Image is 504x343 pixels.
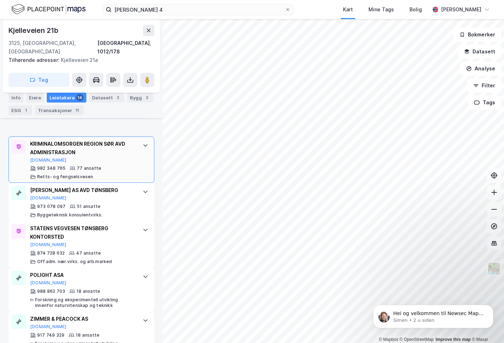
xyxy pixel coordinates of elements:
div: STATENS VEGVESEN TØNSBERG KONTORSTED [30,224,136,241]
div: 2 [143,94,150,101]
div: 917 749 329 [37,332,64,338]
div: ZIMMER & PEACOCK AS [30,315,136,323]
div: ESG [8,105,32,115]
div: Transaksjoner [35,105,84,115]
div: 11 [74,107,81,114]
iframe: Intercom notifications melding [362,290,504,339]
div: KRIMINALOMSORGEN REGION SØR AVD ADMINISTRASJON [30,140,136,157]
button: Filter [467,79,501,93]
button: Datasett [458,45,501,59]
div: Byggeteknisk konsulentvirks. [37,212,103,218]
div: [PERSON_NAME] AS AVD TØNSBERG [30,186,136,194]
div: [GEOGRAPHIC_DATA], 1012/178 [97,39,154,56]
button: Bokmerker [453,28,501,42]
a: Improve this map [436,337,471,342]
button: [DOMAIN_NAME] [30,195,67,201]
div: Datasett [89,93,124,103]
div: 14 [76,94,84,101]
button: Analyse [460,62,501,76]
div: 2 [114,94,121,101]
button: [DOMAIN_NAME] [30,280,67,286]
div: Info [8,93,23,103]
span: Tilhørende adresser: [8,57,61,63]
a: Mapbox [379,337,398,342]
img: logo.f888ab2527a4732fd821a326f86c7f29.svg [11,3,86,16]
div: Kjelleveien 21a [8,56,149,64]
div: Retts- og fengselsvesen [37,174,93,180]
div: 973 078 097 [37,204,65,209]
div: 988 862 703 [37,289,65,294]
div: Kjelleveien 21b [8,25,60,36]
div: 77 ansatte [77,165,101,171]
button: [DOMAIN_NAME] [30,242,67,248]
button: [DOMAIN_NAME] [30,324,67,330]
img: Z [487,262,501,275]
div: Bolig [409,5,422,14]
div: [PERSON_NAME] [441,5,481,14]
button: [DOMAIN_NAME] [30,157,67,163]
input: Søk på adresse, matrikkel, gårdeiere, leietakere eller personer [111,4,285,15]
div: 47 ansatte [76,250,101,256]
div: 51 ansatte [77,204,101,209]
div: Kart [343,5,353,14]
div: Forskning og eksperimentell utvikling innenfor naturvitenskap og teknikk [35,297,136,308]
div: 982 348 765 [37,165,65,171]
div: Eiere [26,93,44,103]
button: Tag [8,73,69,87]
div: 18 ansatte [76,332,99,338]
div: Off.adm. nær.virks. og arb.marked [37,259,112,264]
span: Hei og velkommen til Newsec Maps, [DEMOGRAPHIC_DATA][PERSON_NAME] det er du lurer på så er det ba... [31,21,121,54]
div: 874 728 632 [37,250,65,256]
div: Bygg [127,93,153,103]
a: OpenStreetMap [400,337,434,342]
div: Leietakere [47,93,86,103]
button: Tags [468,95,501,110]
div: 18 ansatte [76,289,100,294]
div: 1 [22,107,29,114]
p: Message from Simen, sent 2 u siden [31,27,122,34]
div: 3125, [GEOGRAPHIC_DATA], [GEOGRAPHIC_DATA] [8,39,97,56]
div: POLIGHT ASA [30,271,136,279]
div: Mine Tags [368,5,394,14]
